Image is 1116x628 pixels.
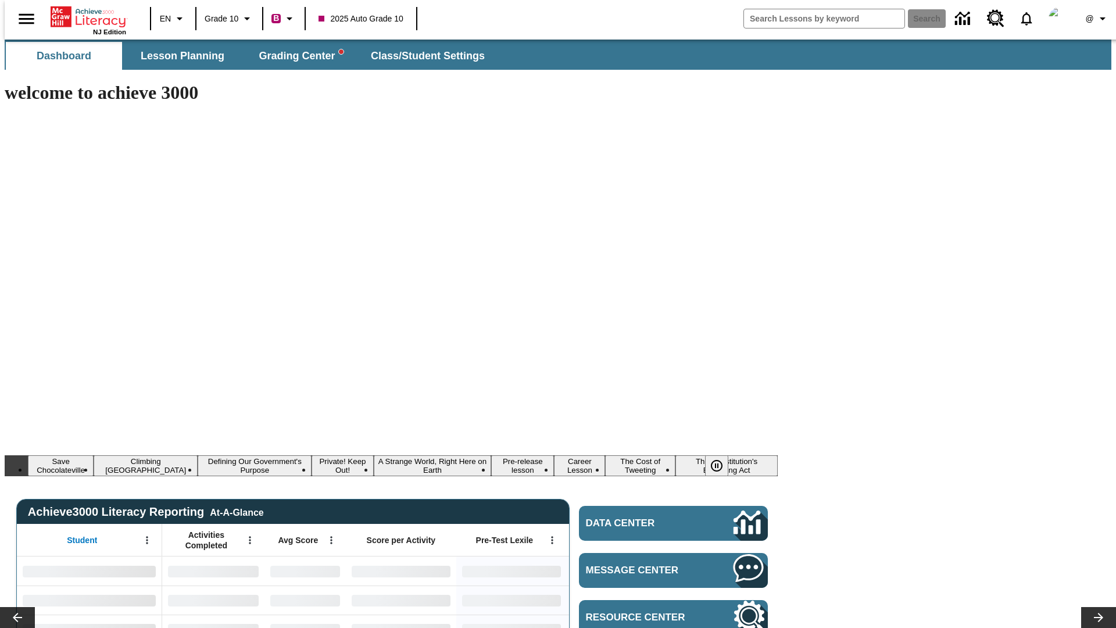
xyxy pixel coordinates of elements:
[124,42,241,70] button: Lesson Planning
[94,455,198,476] button: Slide 2 Climbing Mount Tai
[579,506,768,541] a: Data Center
[675,455,778,476] button: Slide 9 The Constitution's Balancing Act
[210,505,263,518] div: At-A-Glance
[705,455,728,476] button: Pause
[267,8,301,29] button: Boost Class color is violet red. Change class color
[543,531,561,549] button: Open Menu
[1011,3,1042,34] a: Notifications
[319,13,403,25] span: 2025 Auto Grade 10
[264,556,346,586] div: No Data,
[67,535,97,545] span: Student
[339,49,344,54] svg: writing assistant alert
[5,82,778,104] h1: welcome to achieve 3000
[1081,607,1116,628] button: Lesson carousel, Next
[28,455,94,476] button: Slide 1 Save Chocolateville
[374,455,492,476] button: Slide 5 A Strange World, Right Here on Earth
[259,49,343,63] span: Grading Center
[162,556,264,586] div: No Data,
[37,49,91,63] span: Dashboard
[28,505,264,519] span: Achieve3000 Literacy Reporting
[323,531,340,549] button: Open Menu
[586,565,699,576] span: Message Center
[205,13,238,25] span: Grade 10
[138,531,156,549] button: Open Menu
[200,8,259,29] button: Grade: Grade 10, Select a grade
[1049,7,1072,30] img: Avatar
[579,553,768,588] a: Message Center
[278,535,318,545] span: Avg Score
[1079,8,1116,29] button: Profile/Settings
[476,535,534,545] span: Pre-Test Lexile
[5,40,1111,70] div: SubNavbar
[605,455,675,476] button: Slide 8 The Cost of Tweeting
[264,586,346,615] div: No Data,
[162,586,264,615] div: No Data,
[371,49,485,63] span: Class/Student Settings
[744,9,904,28] input: search field
[491,455,554,476] button: Slide 6 Pre-release lesson
[168,530,245,551] span: Activities Completed
[1042,3,1079,34] button: Select a new avatar
[198,455,312,476] button: Slide 3 Defining Our Government's Purpose
[586,612,699,623] span: Resource Center
[93,28,126,35] span: NJ Edition
[51,4,126,35] div: Home
[241,531,259,549] button: Open Menu
[51,5,126,28] a: Home
[705,455,740,476] div: Pause
[362,42,494,70] button: Class/Student Settings
[141,49,224,63] span: Lesson Planning
[160,13,171,25] span: EN
[5,42,495,70] div: SubNavbar
[9,2,44,36] button: Open side menu
[155,8,192,29] button: Language: EN, Select a language
[586,518,695,529] span: Data Center
[554,455,605,476] button: Slide 7 Career Lesson
[312,455,373,476] button: Slide 4 Private! Keep Out!
[6,42,122,70] button: Dashboard
[1085,13,1093,25] span: @
[948,3,980,35] a: Data Center
[367,535,436,545] span: Score per Activity
[243,42,359,70] button: Grading Center
[273,11,279,26] span: B
[980,3,1011,34] a: Resource Center, Will open in new tab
